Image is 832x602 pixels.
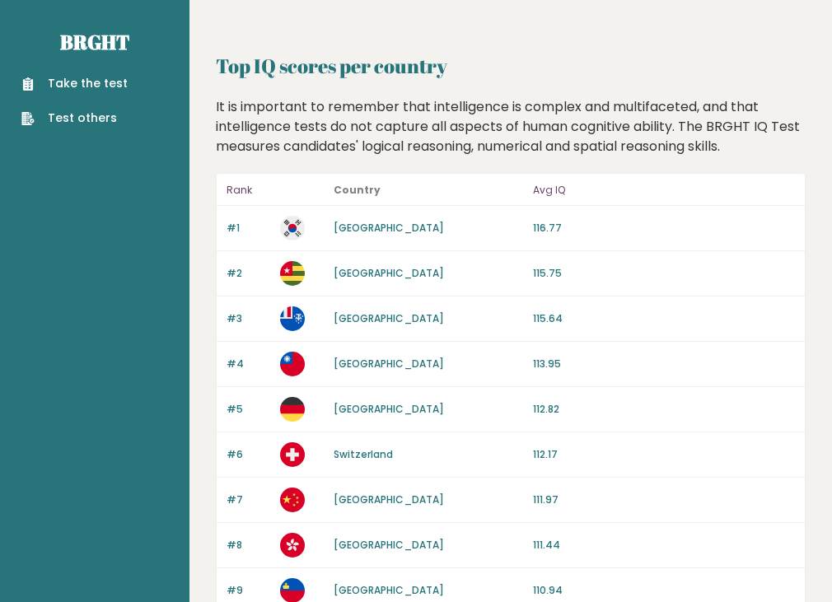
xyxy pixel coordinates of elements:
p: 115.75 [533,266,795,281]
a: Test others [21,110,128,127]
a: Brght [60,29,129,55]
p: #7 [227,492,270,507]
p: 113.95 [533,357,795,371]
a: [GEOGRAPHIC_DATA] [334,402,444,416]
a: Switzerland [334,447,393,461]
div: It is important to remember that intelligence is complex and multifaceted, and that intelligence ... [210,97,812,156]
p: #5 [227,402,270,417]
a: [GEOGRAPHIC_DATA] [334,492,444,506]
p: #3 [227,311,270,326]
a: [GEOGRAPHIC_DATA] [334,357,444,371]
a: [GEOGRAPHIC_DATA] [334,583,444,597]
p: #2 [227,266,270,281]
p: 111.44 [533,538,795,553]
p: 116.77 [533,221,795,236]
p: Rank [227,180,270,200]
img: tw.svg [280,352,305,376]
p: 112.82 [533,402,795,417]
img: ch.svg [280,442,305,467]
img: de.svg [280,397,305,422]
p: #1 [227,221,270,236]
p: #9 [227,583,270,598]
a: [GEOGRAPHIC_DATA] [334,266,444,280]
p: #6 [227,447,270,462]
a: [GEOGRAPHIC_DATA] [334,538,444,552]
p: 110.94 [533,583,795,598]
img: cn.svg [280,488,305,512]
a: [GEOGRAPHIC_DATA] [334,221,444,235]
img: tg.svg [280,261,305,286]
p: 111.97 [533,492,795,507]
p: #8 [227,538,270,553]
p: 112.17 [533,447,795,462]
a: Take the test [21,75,128,92]
img: tf.svg [280,306,305,331]
p: Avg IQ [533,180,795,200]
b: Country [334,183,381,197]
a: [GEOGRAPHIC_DATA] [334,311,444,325]
img: kr.svg [280,216,305,240]
p: 115.64 [533,311,795,326]
img: hk.svg [280,533,305,558]
p: #4 [227,357,270,371]
h2: Top IQ scores per country [216,51,806,81]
